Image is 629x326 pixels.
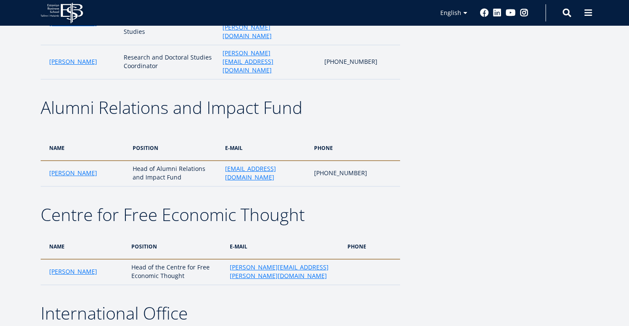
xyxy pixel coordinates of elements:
th: POSITION [128,135,221,161]
th: nAME [41,234,127,259]
a: [PERSON_NAME] [49,267,97,276]
a: Facebook [480,9,489,17]
a: [PERSON_NAME][EMAIL_ADDRESS][PERSON_NAME][DOMAIN_NAME] [230,263,339,280]
td: Head of the Centre for Free Economic Thought [127,259,225,285]
th: e-MAIL [225,234,343,259]
td: Research and Doctoral Studies Coordinator [119,45,218,79]
td: Head of Alumni Relations and Impact Fund [128,161,221,186]
a: [PERSON_NAME] [49,57,97,66]
h2: Centre for Free Economic Thought [41,204,400,225]
th: PHONE [310,135,400,161]
a: [PERSON_NAME][EMAIL_ADDRESS][DOMAIN_NAME] [223,49,316,75]
td: [PHONE_NUMBER] [320,45,400,79]
a: Linkedin [493,9,501,17]
th: nAME [41,135,128,161]
th: e-MAIL [221,135,310,161]
th: PHONE [343,234,400,259]
a: [EMAIL_ADDRESS][DOMAIN_NAME] [225,164,306,182]
th: POSITION [127,234,225,259]
h2: Alumni Relations and Impact Fund [41,97,400,118]
a: [PERSON_NAME] [49,169,97,177]
a: Youtube [506,9,516,17]
span: International Office [41,301,188,325]
td: [PHONE_NUMBER] [310,161,400,186]
a: Instagram [520,9,528,17]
